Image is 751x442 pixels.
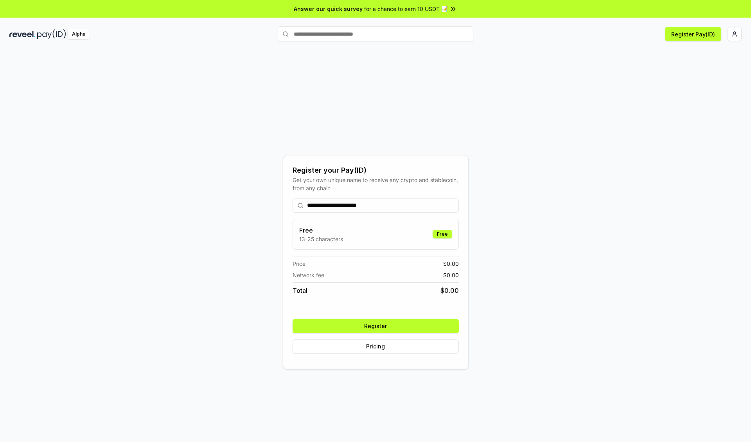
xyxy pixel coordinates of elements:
[9,29,36,39] img: reveel_dark
[293,260,305,268] span: Price
[443,260,459,268] span: $ 0.00
[665,27,721,41] button: Register Pay(ID)
[433,230,452,238] div: Free
[293,271,324,279] span: Network fee
[294,5,363,13] span: Answer our quick survey
[440,286,459,295] span: $ 0.00
[293,319,459,333] button: Register
[299,226,343,235] h3: Free
[68,29,90,39] div: Alpha
[293,286,307,295] span: Total
[293,339,459,354] button: Pricing
[37,29,66,39] img: pay_id
[443,271,459,279] span: $ 0.00
[293,165,459,176] div: Register your Pay(ID)
[364,5,448,13] span: for a chance to earn 10 USDT 📝
[293,176,459,192] div: Get your own unique name to receive any crypto and stablecoin, from any chain
[299,235,343,243] p: 13-25 characters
